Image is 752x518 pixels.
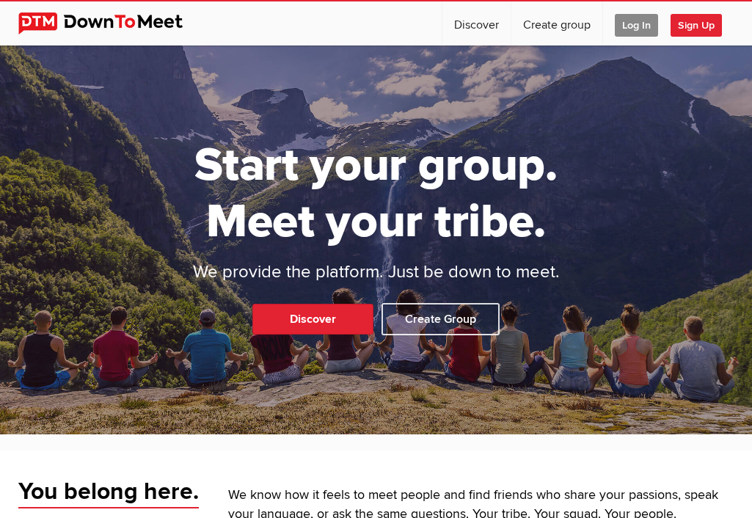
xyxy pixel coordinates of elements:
[18,12,205,34] img: DownToMeet
[511,1,602,45] a: Create group
[603,1,670,45] a: Log In
[442,1,511,45] a: Discover
[138,137,615,250] h1: Start your group. Meet your tribe.
[382,303,500,335] a: Create Group
[615,14,658,37] span: Log In
[18,477,199,509] span: You belong here.
[671,14,722,37] span: Sign Up
[671,1,734,45] a: Sign Up
[252,304,373,335] a: Discover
